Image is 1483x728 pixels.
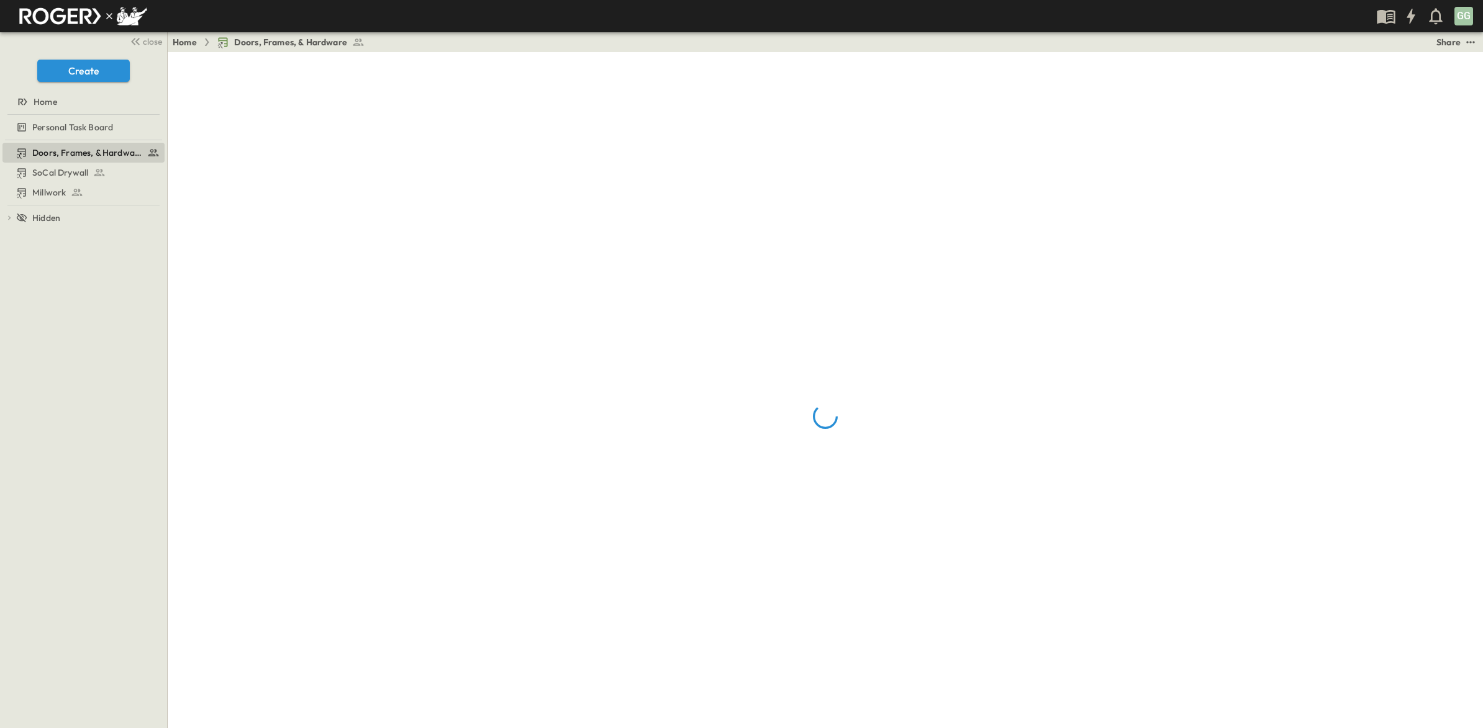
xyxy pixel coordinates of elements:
[2,182,165,202] div: Millworktest
[2,117,165,137] div: Personal Task Boardtest
[32,186,66,199] span: Millwork
[15,3,147,29] img: RogerSwinnyLogoGroup.png
[1454,7,1473,25] div: GG
[173,36,197,48] a: Home
[2,163,165,182] div: SoCal Drywalltest
[217,36,365,48] a: Doors, Frames, & Hardware
[234,36,347,48] span: Doors, Frames, & Hardware
[2,184,162,201] a: Millwork
[2,164,162,181] a: SoCal Drywall
[37,60,130,82] button: Create
[2,143,165,163] div: Doors, Frames, & Hardwaretest
[32,166,88,179] span: SoCal Drywall
[2,144,162,161] a: Doors, Frames, & Hardware
[32,146,142,159] span: Doors, Frames, & Hardware
[32,121,113,133] span: Personal Task Board
[1436,36,1461,48] div: Share
[143,35,162,48] span: close
[1463,35,1478,50] button: test
[125,32,165,50] button: close
[173,36,372,48] nav: breadcrumbs
[2,93,162,110] a: Home
[1453,6,1474,27] button: GG
[2,119,162,136] a: Personal Task Board
[34,96,57,108] span: Home
[32,212,60,224] span: Hidden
